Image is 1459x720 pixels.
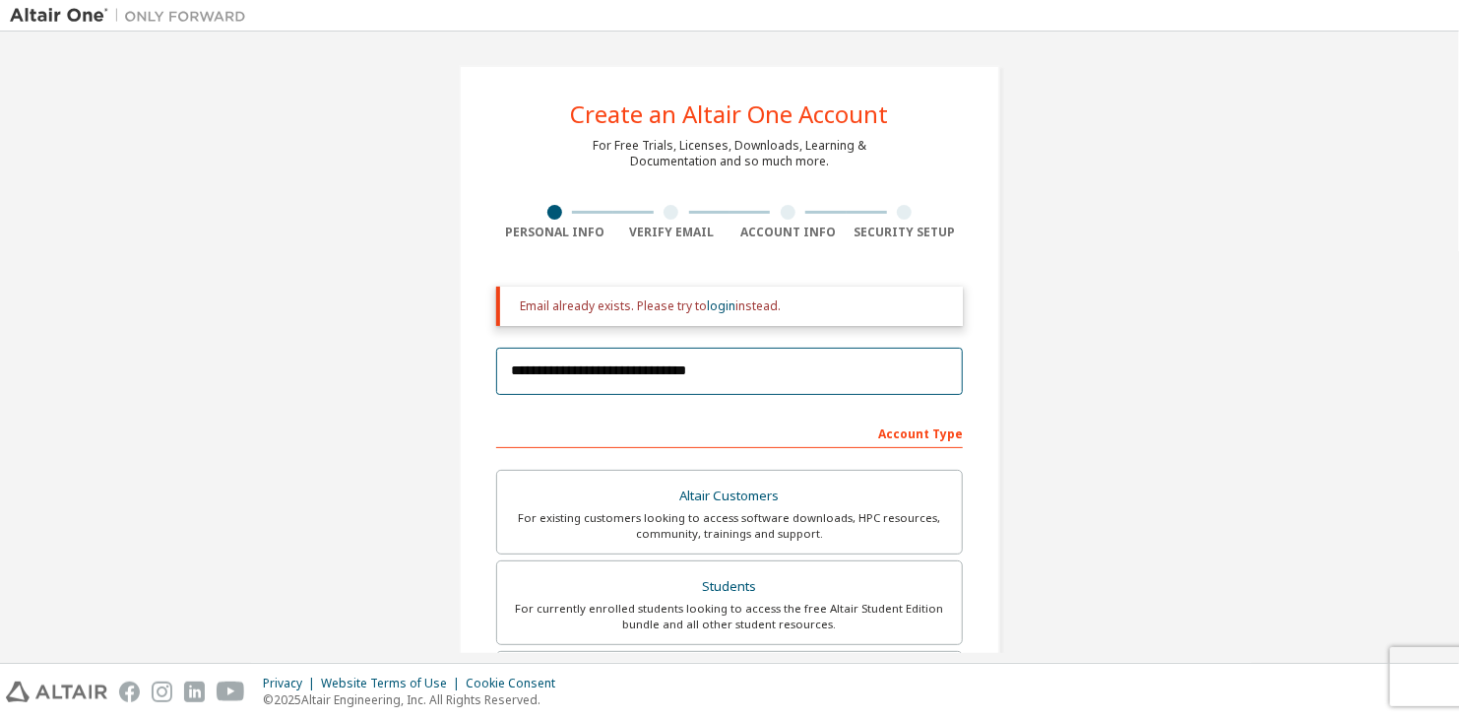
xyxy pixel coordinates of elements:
[466,676,567,691] div: Cookie Consent
[509,510,950,542] div: For existing customers looking to access software downloads, HPC resources, community, trainings ...
[509,483,950,510] div: Altair Customers
[217,682,245,702] img: youtube.svg
[152,682,172,702] img: instagram.svg
[6,682,107,702] img: altair_logo.svg
[847,225,964,240] div: Security Setup
[593,138,866,169] div: For Free Trials, Licenses, Downloads, Learning & Documentation and so much more.
[707,297,735,314] a: login
[509,573,950,601] div: Students
[184,682,205,702] img: linkedin.svg
[263,676,321,691] div: Privacy
[613,225,730,240] div: Verify Email
[321,676,466,691] div: Website Terms of Use
[509,601,950,632] div: For currently enrolled students looking to access the free Altair Student Edition bundle and all ...
[10,6,256,26] img: Altair One
[729,225,847,240] div: Account Info
[263,691,567,708] p: © 2025 Altair Engineering, Inc. All Rights Reserved.
[496,225,613,240] div: Personal Info
[119,682,140,702] img: facebook.svg
[520,298,947,314] div: Email already exists. Please try to instead.
[571,102,889,126] div: Create an Altair One Account
[496,417,963,448] div: Account Type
